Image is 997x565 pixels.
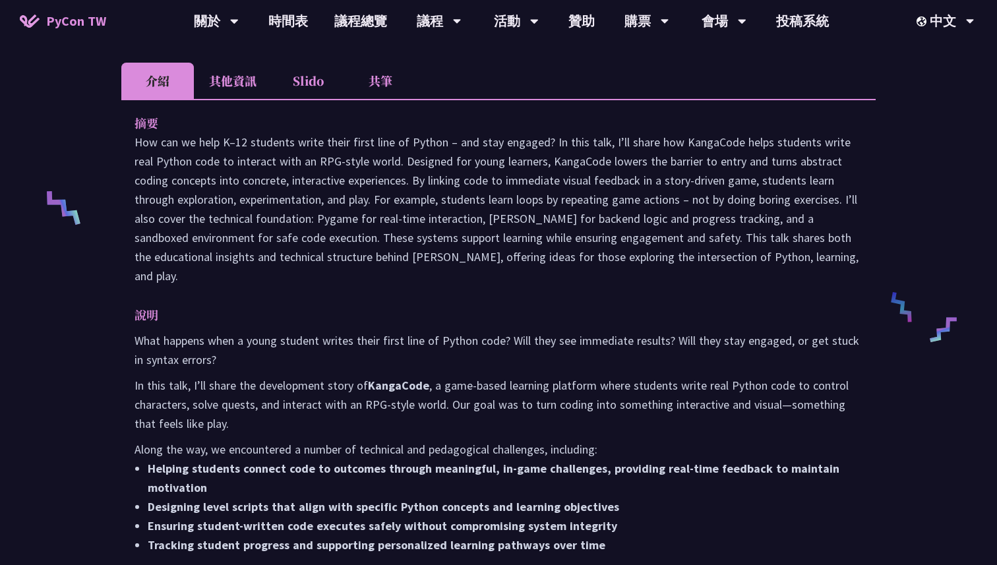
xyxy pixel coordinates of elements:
[135,113,836,133] p: 摘要
[917,16,930,26] img: Locale Icon
[272,63,344,99] li: Slido
[46,11,106,31] span: PyCon TW
[148,461,839,495] strong: Helping students connect code to outcomes through meaningful, in-game challenges, providing real-...
[135,376,862,433] p: In this talk, I’ll share the development story of , a game-based learning platform where students...
[148,537,605,552] strong: Tracking student progress and supporting personalized learning pathways over time
[135,305,836,324] p: 說明
[121,63,194,99] li: 介紹
[368,378,429,393] strong: KangaCode
[344,63,417,99] li: 共筆
[7,5,119,38] a: PyCon TW
[148,518,617,533] strong: Ensuring student-written code executes safely without compromising system integrity
[148,499,619,514] strong: Designing level scripts that align with specific Python concepts and learning objectives
[194,63,272,99] li: 其他資訊
[135,440,862,459] p: Along the way, we encountered a number of technical and pedagogical challenges, including:
[20,15,40,28] img: Home icon of PyCon TW 2025
[135,133,862,285] p: How can we help K–12 students write their first line of Python – and stay engaged? In this talk, ...
[135,331,862,369] p: What happens when a young student writes their first line of Python code? Will they see immediate...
